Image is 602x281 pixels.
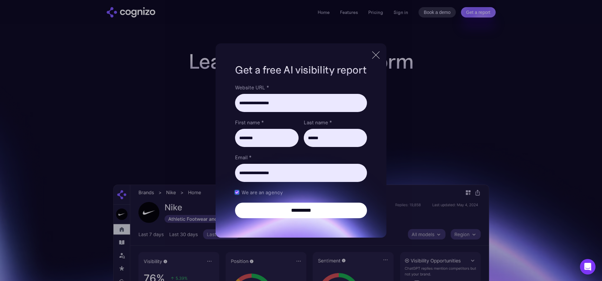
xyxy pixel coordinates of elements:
[235,63,367,77] h1: Get a free AI visibility report
[580,259,596,275] div: Open Intercom Messenger
[304,118,367,126] label: Last name *
[235,84,367,91] label: Website URL *
[235,153,367,161] label: Email *
[235,84,367,218] form: Brand Report Form
[242,188,283,196] span: We are an agency
[235,118,298,126] label: First name *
